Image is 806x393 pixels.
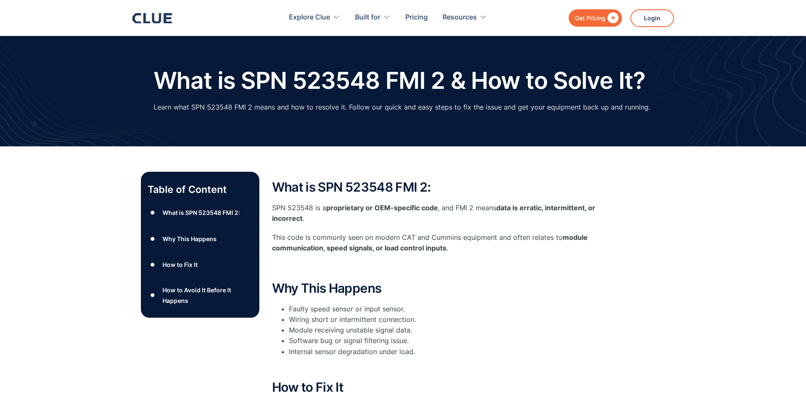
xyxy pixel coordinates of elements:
div: Why This Happens [162,234,217,244]
h2: Why This Happens [272,281,611,295]
a: ●What is SPN 523548 FMI 2: [148,206,253,219]
li: Wiring short or intermittent connection. [289,314,611,325]
li: Software bug or signal filtering issue. [289,335,611,346]
h2: What is SPN 523548 FMI 2: [272,180,611,194]
a: ●How to Avoid It Before It Happens [148,285,253,306]
div: Explore Clue [289,4,330,31]
strong: data is erratic, intermittent, or incorrect [272,203,595,223]
div: How to Fix It [162,259,198,270]
a: Pricing [405,4,428,31]
a: ●Why This Happens [148,232,253,245]
div: ● [148,289,158,302]
p: SPN 523548 is a , and FMI 2 means . [272,203,611,224]
li: Internal sensor degradation under load. [289,346,611,357]
div: ● [148,206,158,219]
strong: proprietary or OEM-specific code [326,203,438,212]
p: Learn what SPN 523548 FMI 2 means and how to resolve it. Follow our quick and easy steps to fix t... [154,102,650,113]
div: How to Avoid It Before It Happens [162,285,252,306]
div: Get Pricing [575,13,605,23]
div: Explore Clue [289,4,340,31]
p: This code is commonly seen on modern CAT and Cummins equipment and often relates to . [272,232,611,253]
div: ● [148,258,158,271]
p: Table of Content [148,183,253,196]
a: Login [630,9,674,27]
a: Get Pricing [569,9,622,27]
a: ●How to Fix It [148,258,253,271]
p: ‍ [272,262,611,273]
div: ● [148,232,158,245]
li: Faulty speed sensor or input sensor. [289,304,611,314]
div: Resources [443,4,477,31]
li: Module receiving unstable signal data. [289,325,611,335]
p: ‍ [272,361,611,372]
div: Built for [355,4,391,31]
h1: What is SPN 523548 FMI 2 & How to Solve It? [154,68,646,93]
div: Resources [443,4,487,31]
div: What is SPN 523548 FMI 2: [162,207,240,218]
div: Built for [355,4,380,31]
div:  [605,13,619,23]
